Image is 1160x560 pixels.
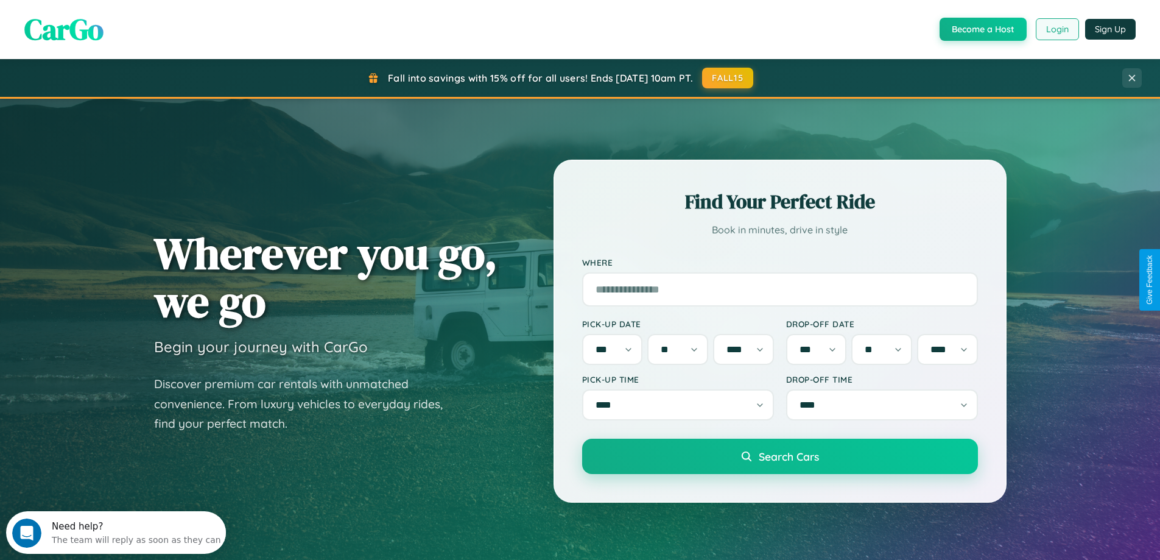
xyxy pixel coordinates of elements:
[5,5,227,38] div: Open Intercom Messenger
[582,439,978,474] button: Search Cars
[46,10,215,20] div: Need help?
[940,18,1027,41] button: Become a Host
[46,20,215,33] div: The team will reply as soon as they can
[582,188,978,215] h2: Find Your Perfect Ride
[759,450,819,463] span: Search Cars
[582,319,774,329] label: Pick-up Date
[12,519,41,548] iframe: Intercom live chat
[786,374,978,385] label: Drop-off Time
[24,9,104,49] span: CarGo
[1085,19,1136,40] button: Sign Up
[582,221,978,239] p: Book in minutes, drive in style
[388,72,693,84] span: Fall into savings with 15% off for all users! Ends [DATE] 10am PT.
[154,338,368,356] h3: Begin your journey with CarGo
[6,511,226,554] iframe: Intercom live chat discovery launcher
[786,319,978,329] label: Drop-off Date
[582,257,978,268] label: Where
[154,374,459,434] p: Discover premium car rentals with unmatched convenience. From luxury vehicles to everyday rides, ...
[702,68,753,88] button: FALL15
[1145,255,1154,305] div: Give Feedback
[154,229,497,325] h1: Wherever you go, we go
[1036,18,1079,40] button: Login
[582,374,774,385] label: Pick-up Time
